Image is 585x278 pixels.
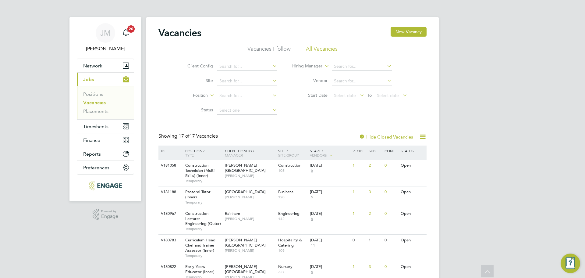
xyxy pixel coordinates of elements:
div: Open [399,160,426,171]
button: New Vacancy [391,27,427,37]
li: All Vacancies [306,45,338,56]
span: Temporary [185,226,222,231]
span: Jasmine Mills [77,45,134,52]
div: V181188 [159,186,181,198]
span: JM [100,29,111,37]
a: Positions [83,91,103,97]
h2: Vacancies [158,27,201,39]
a: Go to home page [77,181,134,190]
span: 106 [278,168,307,173]
span: 227 [278,269,307,274]
div: [DATE] [310,211,349,216]
span: 6 [310,216,314,222]
span: [PERSON_NAME] [225,195,275,200]
label: Site [178,78,213,83]
label: Hiring Manager [287,63,322,69]
span: [PERSON_NAME][GEOGRAPHIC_DATA] [225,237,266,248]
span: 17 Vacancies [179,133,218,139]
span: Construction [278,163,301,168]
span: Site Group [278,153,299,157]
div: [DATE] [310,238,349,243]
div: 0 [383,186,399,198]
div: 0 [351,235,367,246]
label: Client Config [178,63,213,69]
div: 3 [367,186,383,198]
span: 6 [310,168,314,173]
label: Vendor [292,78,328,83]
a: Vacancies [83,100,106,106]
span: Engage [101,214,118,219]
input: Search for... [332,62,392,71]
button: Timesheets [77,120,134,133]
input: Search for... [217,62,277,71]
div: Open [399,261,426,273]
div: Position / [181,146,223,160]
label: Hide Closed Vacancies [359,134,413,140]
div: Open [399,186,426,198]
a: Powered byEngage [93,209,119,220]
span: 6 [310,195,314,200]
div: V180822 [159,261,181,273]
div: Start / [308,146,351,161]
div: Jobs [77,86,134,119]
label: Start Date [292,92,328,98]
span: Temporary [185,179,222,183]
span: [PERSON_NAME][GEOGRAPHIC_DATA] [225,163,266,173]
span: Timesheets [83,124,108,129]
span: 6 [310,269,314,275]
div: Reqd [351,146,367,156]
span: Construction Technician (Multi Skills) (Inner) [185,163,214,178]
div: Sub [367,146,383,156]
a: Placements [83,108,108,114]
span: Reports [83,151,101,157]
div: Open [399,235,426,246]
div: Site / [277,146,309,160]
span: Pastoral Tutor (Inner) [185,189,211,200]
span: Vendors [310,153,327,157]
label: Position [173,92,208,99]
span: [PERSON_NAME] [225,216,275,221]
div: 2 [367,160,383,171]
span: Construction Lecturer Engineering (Outer) [185,211,221,226]
span: Powered by [101,209,118,214]
input: Search for... [217,77,277,85]
div: Showing [158,133,219,139]
span: Curriculum Head Chef and Trainer Assessor (Inner) [185,237,215,253]
button: Preferences [77,161,134,174]
div: 1 [367,235,383,246]
span: Hospitality & Catering [278,237,302,248]
span: [GEOGRAPHIC_DATA] [225,189,266,194]
div: [DATE] [310,190,349,195]
span: 109 [278,248,307,253]
div: Open [399,208,426,219]
a: 20 [120,23,132,43]
span: Temporary [185,253,222,258]
span: [PERSON_NAME] [225,248,275,253]
input: Search for... [217,92,277,100]
div: V181058 [159,160,181,171]
div: V180967 [159,208,181,219]
input: Select one [217,106,277,115]
div: 3 [367,261,383,273]
button: Reports [77,147,134,161]
div: 0 [383,235,399,246]
span: Manager [225,153,243,157]
li: Vacancies I follow [247,45,291,56]
div: 0 [383,261,399,273]
span: Type [185,153,194,157]
span: [PERSON_NAME][GEOGRAPHIC_DATA] [225,264,266,274]
span: 20 [127,25,135,33]
a: JM[PERSON_NAME] [77,23,134,52]
span: To [366,91,374,99]
span: Rainham [225,211,240,216]
span: 11 [310,243,316,248]
span: Temporary [185,200,222,205]
div: 1 [351,186,367,198]
div: [DATE] [310,163,349,168]
div: 1 [351,160,367,171]
span: 120 [278,195,307,200]
span: Engineering [278,211,300,216]
span: Preferences [83,165,109,171]
button: Network [77,59,134,72]
input: Search for... [332,77,392,85]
